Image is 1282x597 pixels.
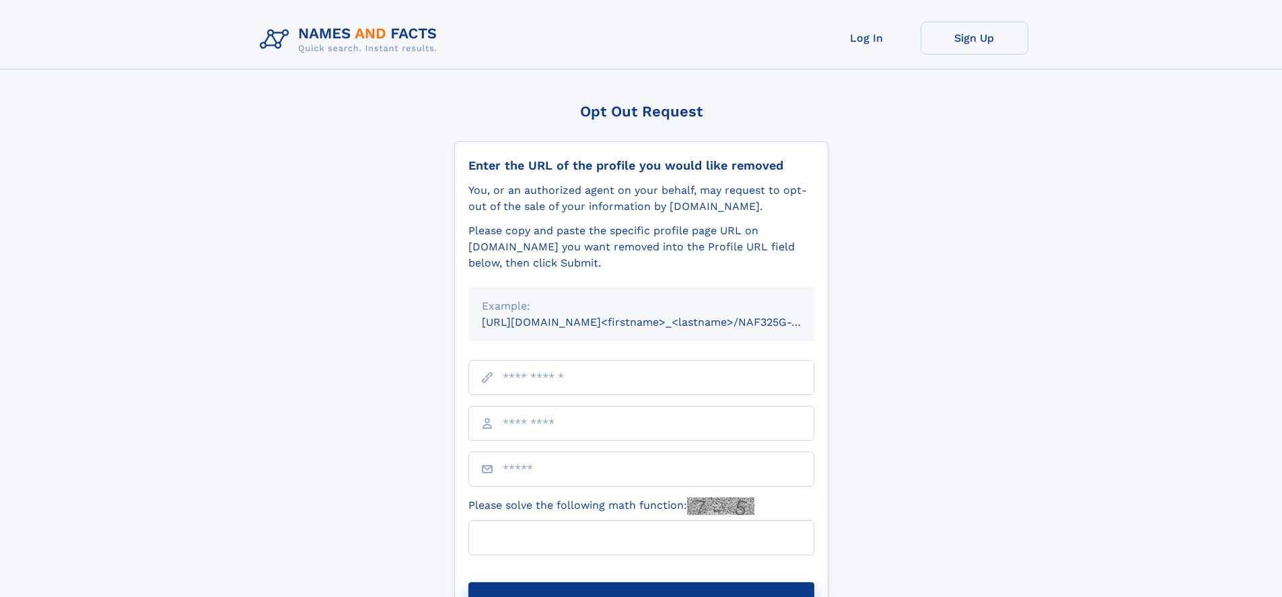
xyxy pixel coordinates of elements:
[468,223,814,271] div: Please copy and paste the specific profile page URL on [DOMAIN_NAME] you want removed into the Pr...
[254,22,448,58] img: Logo Names and Facts
[482,298,801,314] div: Example:
[921,22,1028,55] a: Sign Up
[482,316,840,328] small: [URL][DOMAIN_NAME]<firstname>_<lastname>/NAF325G-xxxxxxxx
[468,158,814,173] div: Enter the URL of the profile you would like removed
[468,497,754,515] label: Please solve the following math function:
[813,22,921,55] a: Log In
[454,103,828,120] div: Opt Out Request
[468,182,814,215] div: You, or an authorized agent on your behalf, may request to opt-out of the sale of your informatio...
